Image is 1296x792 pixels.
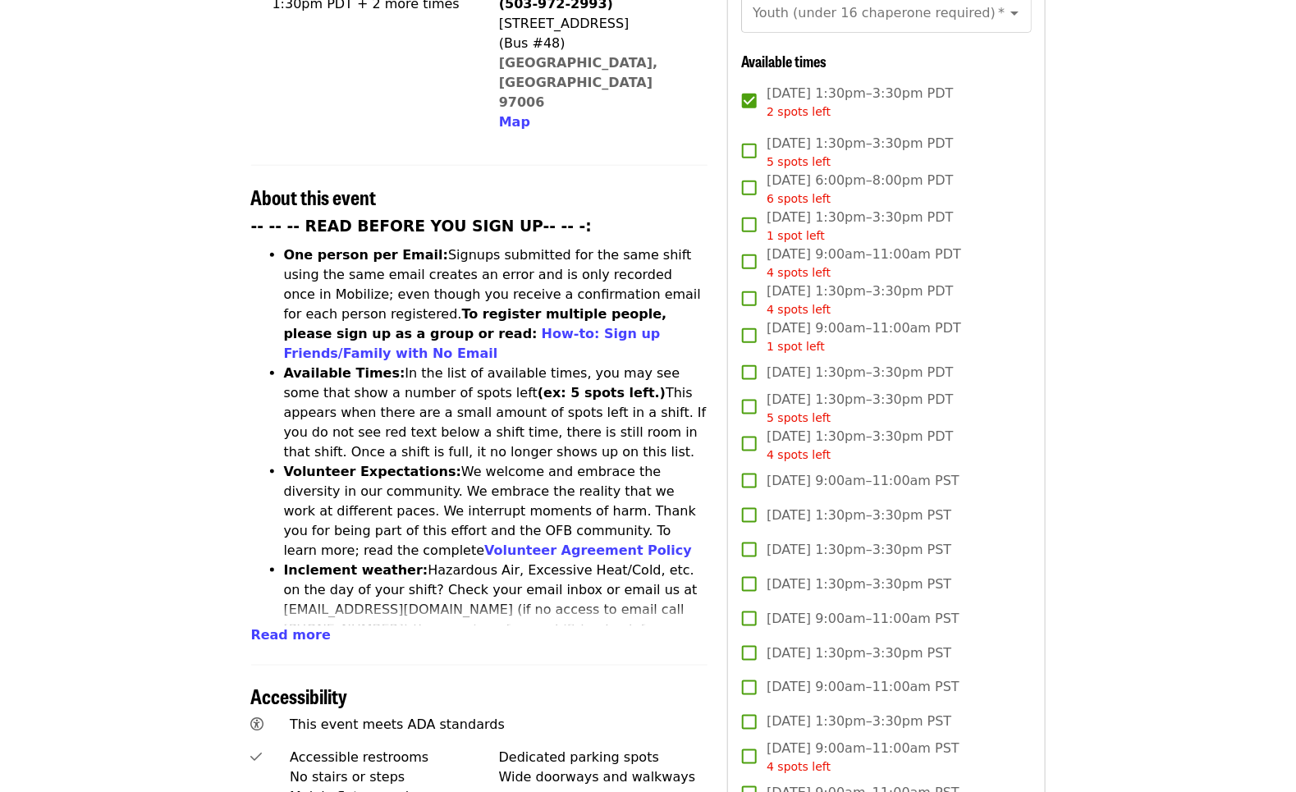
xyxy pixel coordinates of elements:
span: [DATE] 1:30pm–3:30pm PDT [767,390,953,427]
span: [DATE] 1:30pm–3:30pm PST [767,575,951,594]
li: Hazardous Air, Excessive Heat/Cold, etc. on the day of your shift? Check your email inbox or emai... [284,561,708,659]
span: About this event [251,182,377,211]
span: 6 spots left [767,192,831,205]
span: 4 spots left [767,303,831,316]
strong: (ex: 5 spots left.) [538,385,666,401]
div: Wide doorways and walkways [499,768,708,788]
a: Volunteer Agreement Policy [484,542,692,558]
span: [DATE] 1:30pm–3:30pm PST [767,540,951,560]
strong: Volunteer Expectations: [284,464,462,479]
i: check icon [251,750,263,766]
li: We welcome and embrace the diversity in our community. We embrace the reality that we work at dif... [284,462,708,561]
a: How-to: Sign up Friends/Family with No Email [284,326,661,361]
div: Accessible restrooms [290,749,499,768]
strong: To register multiple people, please sign up as a group or read: [284,306,667,341]
span: 1 spot left [767,229,825,242]
span: [DATE] 1:30pm–3:30pm PDT [767,208,953,245]
strong: One person per Email: [284,247,449,263]
button: Open [1003,2,1026,25]
span: [DATE] 1:30pm–3:30pm PST [767,643,951,663]
span: [DATE] 1:30pm–3:30pm PDT [767,427,953,464]
span: [DATE] 9:00am–11:00am PDT [767,245,961,282]
span: 5 spots left [767,155,831,168]
span: [DATE] 1:30pm–3:30pm PDT [767,84,953,121]
span: [DATE] 1:30pm–3:30pm PST [767,712,951,732]
li: Signups submitted for the same shift using the same email creates an error and is only recorded o... [284,245,708,364]
strong: Inclement weather: [284,562,428,578]
i: universal-access icon [251,717,264,733]
span: [DATE] 9:00am–11:00am PST [767,739,959,776]
div: Dedicated parking spots [499,749,708,768]
span: [DATE] 1:30pm–3:30pm PST [767,506,951,525]
span: [DATE] 9:00am–11:00am PST [767,678,959,698]
span: [DATE] 9:00am–11:00am PST [767,471,959,491]
span: [DATE] 9:00am–11:00am PST [767,609,959,629]
span: 2 spots left [767,105,831,118]
span: Map [499,114,530,130]
button: Read more [251,625,331,645]
strong: Available Times: [284,365,405,381]
span: 1 spot left [767,340,825,353]
strong: -- -- -- READ BEFORE YOU SIGN UP-- -- -: [251,217,593,235]
span: Accessibility [251,682,348,711]
span: [DATE] 1:30pm–3:30pm PDT [767,282,953,318]
span: 4 spots left [767,266,831,279]
span: [DATE] 6:00pm–8:00pm PDT [767,171,953,208]
span: [DATE] 1:30pm–3:30pm PDT [767,134,953,171]
span: [DATE] 9:00am–11:00am PDT [767,318,961,355]
a: [GEOGRAPHIC_DATA], [GEOGRAPHIC_DATA] 97006 [499,55,658,110]
span: [DATE] 1:30pm–3:30pm PDT [767,363,953,382]
span: This event meets ADA standards [290,717,505,733]
span: 4 spots left [767,761,831,774]
li: In the list of available times, you may see some that show a number of spots left This appears wh... [284,364,708,462]
span: 4 spots left [767,448,831,461]
span: 5 spots left [767,411,831,424]
button: Map [499,112,530,132]
div: (Bus #48) [499,34,694,53]
div: [STREET_ADDRESS] [499,14,694,34]
span: Available times [741,50,827,71]
div: No stairs or steps [290,768,499,788]
span: Read more [251,627,331,643]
